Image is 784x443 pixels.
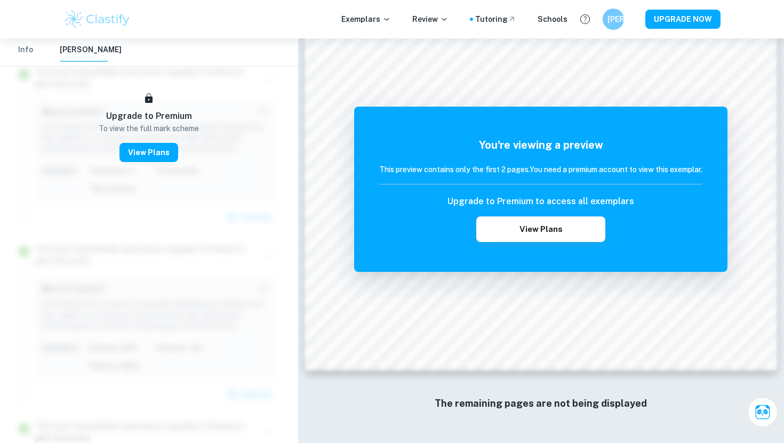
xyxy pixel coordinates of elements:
p: To view the full mark scheme [99,123,199,134]
a: Tutoring [475,13,516,25]
button: View Plans [119,143,178,162]
button: UPGRADE NOW [645,10,721,29]
button: [PERSON_NAME] [603,9,624,30]
h6: [PERSON_NAME] [607,13,620,25]
button: Help and Feedback [576,10,594,28]
h6: Upgrade to Premium to access all exemplars [447,195,634,208]
h5: You're viewing a preview [379,137,702,153]
button: Info [13,38,38,62]
p: Exemplars [341,13,391,25]
h6: Upgrade to Premium [106,110,192,123]
img: Clastify logo [63,9,131,30]
button: View Plans [476,216,605,242]
h6: This preview contains only the first 2 pages. You need a premium account to view this exemplar. [379,164,702,175]
button: [PERSON_NAME] [60,38,122,62]
button: Ask Clai [748,397,778,427]
a: Schools [538,13,567,25]
h6: The remaining pages are not being displayed [327,396,755,411]
p: Review [412,13,449,25]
